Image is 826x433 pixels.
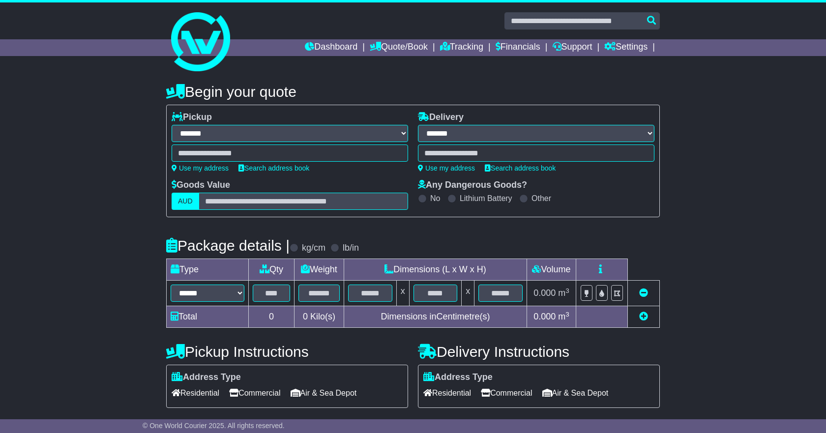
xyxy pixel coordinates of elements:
td: 0 [249,306,295,328]
td: Dimensions in Centimetre(s) [344,306,527,328]
a: Dashboard [305,39,357,56]
span: Commercial [481,385,532,401]
label: Goods Value [172,180,230,191]
span: m [558,288,569,298]
a: Settings [604,39,648,56]
label: Pickup [172,112,212,123]
label: Lithium Battery [460,194,512,203]
a: Tracking [440,39,483,56]
td: Weight [295,259,344,281]
a: Quote/Book [370,39,428,56]
td: Dimensions (L x W x H) [344,259,527,281]
span: Residential [423,385,471,401]
td: x [462,281,474,306]
span: m [558,312,569,321]
label: kg/cm [302,243,325,254]
a: Search address book [485,164,556,172]
label: No [430,194,440,203]
h4: Begin your quote [166,84,660,100]
a: Use my address [172,164,229,172]
td: Total [167,306,249,328]
h4: Pickup Instructions [166,344,408,360]
a: Use my address [418,164,475,172]
span: Residential [172,385,219,401]
span: 0 [303,312,308,321]
a: Financials [496,39,540,56]
label: Any Dangerous Goods? [418,180,527,191]
sup: 3 [565,287,569,294]
span: 0.000 [533,288,556,298]
td: Qty [249,259,295,281]
td: Kilo(s) [295,306,344,328]
label: Address Type [172,372,241,383]
label: lb/in [343,243,359,254]
label: AUD [172,193,199,210]
a: Search address book [238,164,309,172]
a: Remove this item [639,288,648,298]
span: © One World Courier 2025. All rights reserved. [143,422,285,430]
span: Commercial [229,385,280,401]
sup: 3 [565,311,569,318]
td: Volume [527,259,576,281]
label: Delivery [418,112,464,123]
a: Add new item [639,312,648,321]
h4: Package details | [166,237,290,254]
a: Support [553,39,592,56]
span: Air & Sea Depot [291,385,357,401]
h4: Delivery Instructions [418,344,660,360]
span: Air & Sea Depot [542,385,609,401]
td: x [396,281,409,306]
td: Type [167,259,249,281]
label: Other [531,194,551,203]
label: Address Type [423,372,493,383]
span: 0.000 [533,312,556,321]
